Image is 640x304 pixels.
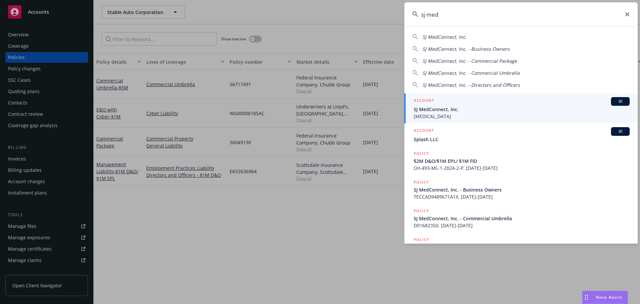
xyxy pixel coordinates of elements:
button: Nova Assist [582,291,628,304]
h5: ACCOUNT [414,127,434,135]
a: ACCOUNTBISJ MedConnect, Inc.[MEDICAL_DATA] [404,93,638,123]
span: Nova Assist [596,294,622,300]
span: Splash LLC [414,136,630,143]
a: POLICYSJ MedConnect, Inc. - Commercial UmbrellaD01682350, [DATE]-[DATE] [404,204,638,233]
h5: POLICY [414,179,429,186]
h5: ACCOUNT [414,97,434,105]
span: TECCAD9489671A1X, [DATE]-[DATE] [414,193,630,200]
span: SJ MedConnect, Inc. [422,34,467,40]
span: $2M D&O/$1M EPL/ $1M FID [414,158,630,165]
a: POLICY [404,233,638,261]
input: Search... [404,2,638,26]
h5: POLICY [414,150,429,157]
div: Drag to move [582,291,591,304]
span: D01682350, [DATE]-[DATE] [414,222,630,229]
span: SJ MedConnect, Inc. - Business Owners [422,46,510,52]
h5: POLICY [414,236,429,243]
a: POLICYSJ MedConnect, Inc. - Business OwnersTECCAD9489671A1X, [DATE]-[DATE] [404,175,638,204]
span: SJ MedConnect, Inc. - Commercial Umbrella [422,70,520,76]
span: [MEDICAL_DATA] [414,113,630,120]
span: SJ MedConnect, Inc. - Commercial Umbrella [414,215,630,222]
span: BI [614,98,627,104]
span: SJ MedConnect, Inc. - Directors and Officers [422,82,520,88]
a: ACCOUNTBISplash LLC [404,123,638,146]
a: POLICY$2M D&O/$1M EPL/ $1M FIDOII-493-ML-1-2024-2-P, [DATE]-[DATE] [404,146,638,175]
span: OII-493-ML-1-2024-2-P, [DATE]-[DATE] [414,165,630,172]
span: SJ MedConnect, Inc. - Commercial Package [422,58,517,64]
span: BI [614,128,627,134]
span: SJ MedConnect, Inc. - Business Owners [414,186,630,193]
h5: POLICY [414,208,429,214]
span: SJ MedConnect, Inc. [414,106,630,113]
